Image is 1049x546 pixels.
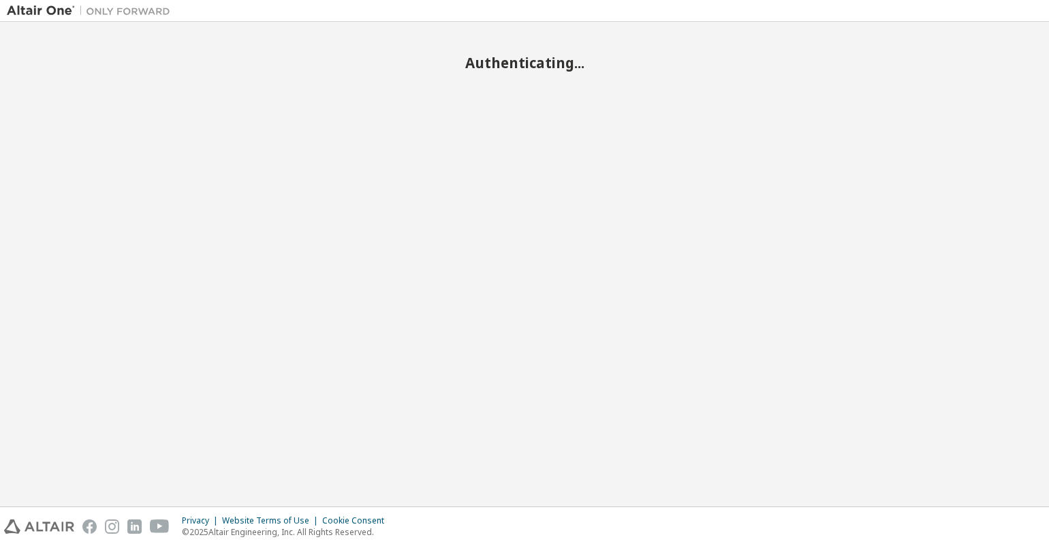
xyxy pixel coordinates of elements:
[182,526,392,538] p: © 2025 Altair Engineering, Inc. All Rights Reserved.
[322,515,392,526] div: Cookie Consent
[82,519,97,534] img: facebook.svg
[150,519,170,534] img: youtube.svg
[182,515,222,526] div: Privacy
[222,515,322,526] div: Website Terms of Use
[4,519,74,534] img: altair_logo.svg
[105,519,119,534] img: instagram.svg
[7,4,177,18] img: Altair One
[127,519,142,534] img: linkedin.svg
[7,54,1042,72] h2: Authenticating...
